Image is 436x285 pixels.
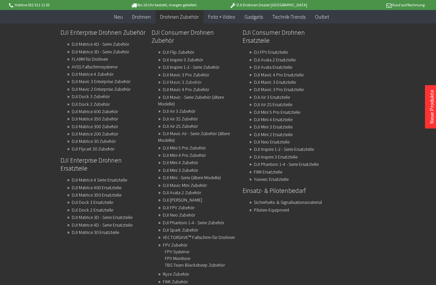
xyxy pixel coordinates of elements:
a: DJI Avata Ersatzteile [254,62,292,72]
a: DJI FPV Zubehör [163,203,194,212]
a: DJI Neo Ersatzteile [254,137,290,147]
p: Kauf auf Rechnung [321,1,425,9]
a: DJI Avata Zubehör [163,195,202,205]
a: FPV Monitore [165,254,190,263]
a: DJI Matrice 3D - Serie Zubehör [72,47,129,56]
p: DJI Drohnen Dealer [GEOGRAPHIC_DATA] [216,1,320,9]
a: DJI Mavic Air - Serie Zubehör (ältere Modelle) [158,129,230,145]
a: DJI Matrice 30 Ersatzteile [72,228,119,237]
a: DJI Flycart 30 Zubehör [72,144,114,154]
a: DJI Matrice 200 Zubehör [72,129,118,138]
a: DJI Mini 4 Pro Zubehör [163,151,206,160]
p: Bis 16 Uhr bestellt, morgen geliefert. [112,1,216,9]
a: FPV Zubehör [163,240,187,250]
span: Technik-Trends [272,13,306,20]
a: DJI Dock 2 Zubehör [72,99,110,109]
a: DJI Mavic 3 Pro Zubehör [163,70,209,79]
a: FLARM für Drohnen [72,54,108,64]
a: Einsatz- & Pilotenbedarf [243,185,328,196]
a: Neue Produkte [428,90,435,124]
a: AVSS Fallschirmsysteme [72,62,117,71]
a: DJI Avata 2 Zubehör [163,188,201,197]
a: DJI Dock 2 Ersatzteile [72,205,113,215]
a: DJI Neo Zubehör [163,210,195,220]
span: Neu [114,13,123,20]
a: Technik-Trends [268,10,310,24]
a: Foto + Video [203,10,240,24]
a: DJ FPV Ersatzteile [254,47,288,57]
a: DJI Mini 3 Ersatzteile [254,122,293,131]
a: DJI Dock 3 Zubehör [72,92,110,101]
a: DJI Phantom 1-4 - Serie Ersatzteile [254,160,319,169]
a: DJI Air 3 Ersatzteile [254,92,290,102]
a: FPV Systeme [165,247,189,256]
a: DJI Mavic - Serie Zubehör (ältere Modelle) [158,92,224,108]
a: DJI Mini 5 Pro Ersatzteile [254,107,300,117]
a: DJI Mavic 2 Enterprise Zubehör [72,84,130,94]
a: DJI Mavic 3 Ersatzteile [254,77,296,87]
a: DJI Mavic Mini Zubehör [163,181,207,190]
a: DJI Spark Zubehör [163,225,198,235]
a: DJI Mavic 3 Zubehör [163,77,201,87]
a: DJI Mini - Serie (ältere Modelle) [163,173,221,182]
a: DJI Mavic 3 Enterprise Zubehör [72,77,130,86]
span: Outlet [315,13,329,20]
a: DJI Air 3 Zubehör [163,106,195,116]
a: DJI Dock 3 Ersatzteile [72,198,113,207]
a: DJI Matrice 4 Serie Ersatzteile [72,175,127,185]
a: DJI Matrice 350 Zubehör [72,114,118,123]
span: Foto + Video [208,13,235,20]
a: DJI Air 2S Ersatzteile [254,100,292,109]
a: DJI Enterprise Drohnen Zubehör [60,27,146,38]
a: DJI Mini 5 Pro Zubehör [163,143,206,153]
span: Drohnen Zubehör [160,13,199,20]
a: DJI Consumer Drohnen Ersatzteile [243,27,328,46]
a: DJI Air 2S Zubehör [163,121,198,131]
a: DJI Matrice 3D - Serie Ersatzteile [72,213,132,222]
a: DJI Matrice 30 Zubehör [72,136,116,146]
a: DJI Avata 2 Ersatzteile [254,55,296,64]
a: DJI Matrice 4D - Serie Ersatzteile [72,220,132,230]
a: DJI Enterprise Drohnen Ersatzteile [60,155,146,174]
a: DJI Mini 4 Zubehör [163,158,198,167]
a: Gadgets [240,10,268,24]
a: DJI Mavic 3 Pro Ersatzteile [254,85,304,94]
a: FIMI Ersatzteile [254,167,282,177]
a: DJI Matrice 400 Zubehör [72,107,118,116]
a: Neu [109,10,127,24]
a: DJI Air 3S Zubehör [163,114,198,123]
a: DJI Flip Zubehör [163,47,194,57]
span: Gadgets [245,13,263,20]
a: Yuneec Ersatzteile [254,175,289,184]
a: DJI Inspire 3 Ersatzteile [254,152,298,162]
a: Piloten-Equipment [254,205,289,215]
span: Drohnen [132,13,151,20]
a: DJI Mini 3 Zubehör [163,166,198,175]
a: DJI Matrice 4D - Serie Zubehör [72,39,129,49]
a: Sicherheits- & Signalisationsmaterial [254,198,322,207]
a: DJI Matrice 4 Zubehör [72,69,113,79]
a: VECTORSAVE™ Fallschirm für Drohnen [163,233,235,242]
a: TBS Team Blacksheep Zubehör [165,260,225,270]
a: Outlet [310,10,334,24]
a: DJI Mavic 4 Pro Zubehör [163,85,209,94]
a: DJI Inspire 3 Zubehör [163,55,203,64]
a: DJI Matrice 300 Zubehör [72,122,118,131]
a: Drohnen [127,10,155,24]
a: Drohnen Zubehör [155,10,203,24]
a: DJI Phantom 1-4 - Serie Zubehör [163,218,224,227]
a: DJI Matrice 400 Ersatzteile [72,183,121,192]
a: DJI Mini 2 Ersatzteile [254,130,293,139]
a: Ryze Zubehör [163,269,189,279]
a: DJI Matrice 350 Ersatzteile [72,190,121,200]
p: Hotline 032 511 11 03 [8,1,112,9]
a: DJI Inspire 1-2 - Serie Zubehör [163,62,220,72]
a: DJI Consumer Drohnen Zubehör [151,27,237,46]
a: DJI Inspire 1-2 - Serie Ersatzteile [254,145,314,154]
a: DJI Mini 4 Ersatzteile [254,115,293,124]
a: DJI Mavic 4 Pro Ersatzteile [254,70,304,79]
